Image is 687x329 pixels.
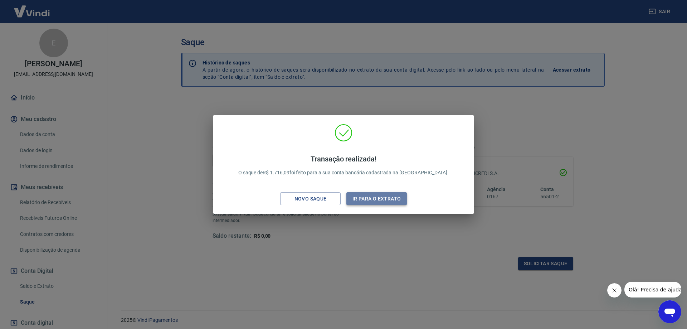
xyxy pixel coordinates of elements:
p: O saque de R$ 1.716,09 foi feito para a sua conta bancária cadastrada na [GEOGRAPHIC_DATA]. [238,155,449,176]
iframe: Fechar mensagem [607,283,622,297]
button: Novo saque [280,192,341,205]
button: Ir para o extrato [346,192,407,205]
div: Novo saque [286,194,335,203]
span: Olá! Precisa de ajuda? [4,5,60,11]
iframe: Mensagem da empresa [624,282,681,297]
iframe: Botão para abrir a janela de mensagens [658,300,681,323]
h4: Transação realizada! [238,155,449,163]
